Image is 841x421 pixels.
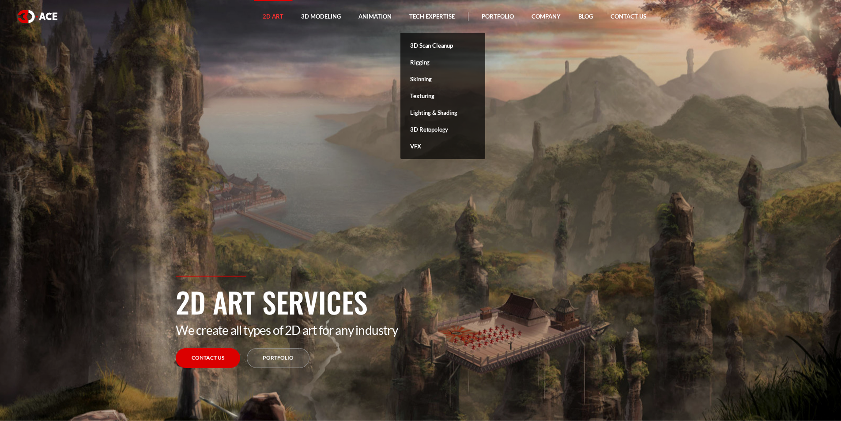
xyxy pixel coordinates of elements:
p: We create all types of 2D art for any industry [176,322,666,338]
a: Texturing [400,87,485,104]
a: Portfolio [247,348,309,368]
a: Contact Us [176,348,240,368]
a: 3D Retopology [400,121,485,138]
img: logo white [18,10,57,23]
a: VFX [400,138,485,155]
a: 3D Scan Cleanup [400,37,485,54]
a: Lighting & Shading [400,104,485,121]
h1: 2D Art Services [176,281,666,322]
a: Skinning [400,71,485,87]
a: Rigging [400,54,485,71]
